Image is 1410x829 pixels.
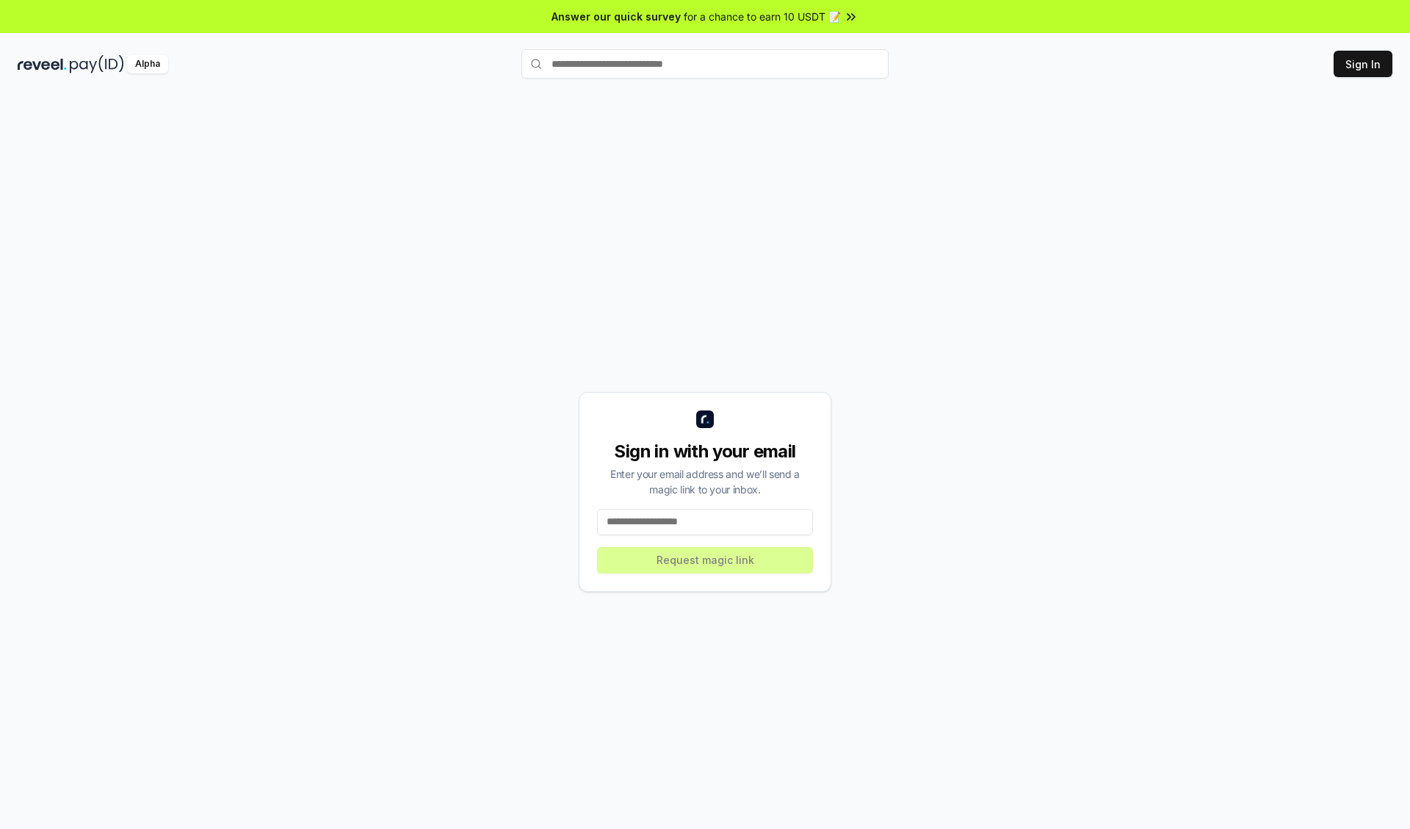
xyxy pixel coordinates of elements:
div: Alpha [127,55,168,73]
button: Sign In [1334,51,1392,77]
img: logo_small [696,410,714,428]
div: Sign in with your email [597,440,813,463]
span: Answer our quick survey [552,9,681,24]
span: for a chance to earn 10 USDT 📝 [684,9,841,24]
div: Enter your email address and we’ll send a magic link to your inbox. [597,466,813,497]
img: reveel_dark [18,55,67,73]
img: pay_id [70,55,124,73]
